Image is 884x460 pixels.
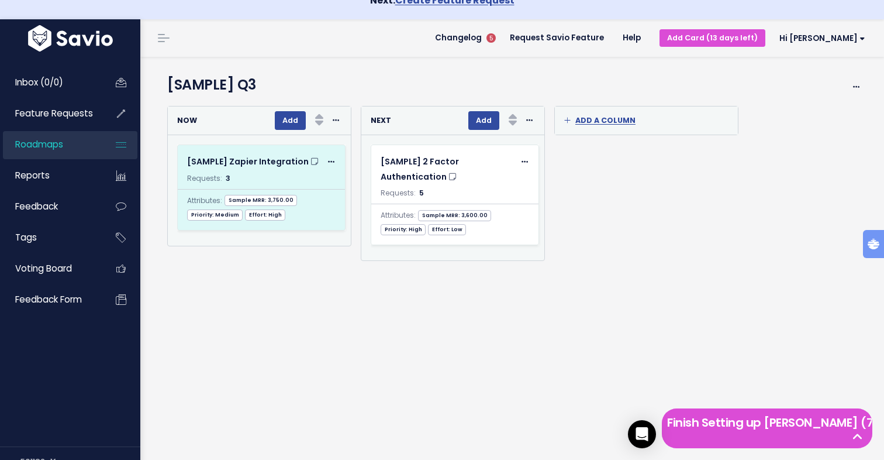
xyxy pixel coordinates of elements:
[613,29,650,47] a: Help
[779,34,865,43] span: Hi [PERSON_NAME]
[486,33,496,43] span: 5
[3,131,97,158] a: Roadmaps
[167,74,807,95] h4: [SAMPLE] Q3
[15,200,58,212] span: Feedback
[418,210,491,221] span: Sample MRR: 3,600.00
[381,156,459,182] span: [SAMPLE] 2 Factor Authentication
[225,195,297,206] span: Sample MRR: 3,750.00
[659,29,765,46] a: Add Card (13 days left)
[187,194,222,207] span: Attributes:
[500,29,613,47] a: Request Savio Feature
[25,25,116,52] img: logo-white.9d6f32f41409.svg
[15,231,37,243] span: Tags
[15,293,82,305] span: Feedback form
[667,414,867,431] h5: Finish Setting up [PERSON_NAME] (7 left)
[3,100,97,127] a: Feature Requests
[3,286,97,313] a: Feedback form
[628,420,656,448] div: Open Intercom Messenger
[435,34,482,42] span: Changelog
[3,255,97,282] a: Voting Board
[3,224,97,251] a: Tags
[187,210,243,221] span: Priority: Medium
[428,224,466,235] span: Effort: Low
[187,155,321,169] a: [SAMPLE] Zapier Integration
[187,173,222,183] span: Requests:
[275,111,306,130] button: Add
[245,210,285,221] span: Effort: High
[15,107,93,119] span: Feature Requests
[226,173,230,183] span: 3
[187,156,309,167] span: [SAMPLE] Zapier Integration
[381,209,416,222] span: Attributes:
[564,107,728,135] a: Add a column
[419,188,424,198] span: 5
[177,115,197,125] strong: Now
[15,76,63,88] span: Inbox (0/0)
[765,29,875,47] a: Hi [PERSON_NAME]
[371,115,391,125] strong: Next
[3,162,97,189] a: Reports
[3,193,97,220] a: Feedback
[15,138,63,150] span: Roadmaps
[468,111,499,130] button: Add
[381,188,416,198] span: Requests:
[3,69,97,96] a: Inbox (0/0)
[381,224,426,235] span: Priority: High
[381,155,514,184] a: [SAMPLE] 2 Factor Authentication
[564,115,636,125] span: Add a column
[15,262,72,274] span: Voting Board
[15,169,50,181] span: Reports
